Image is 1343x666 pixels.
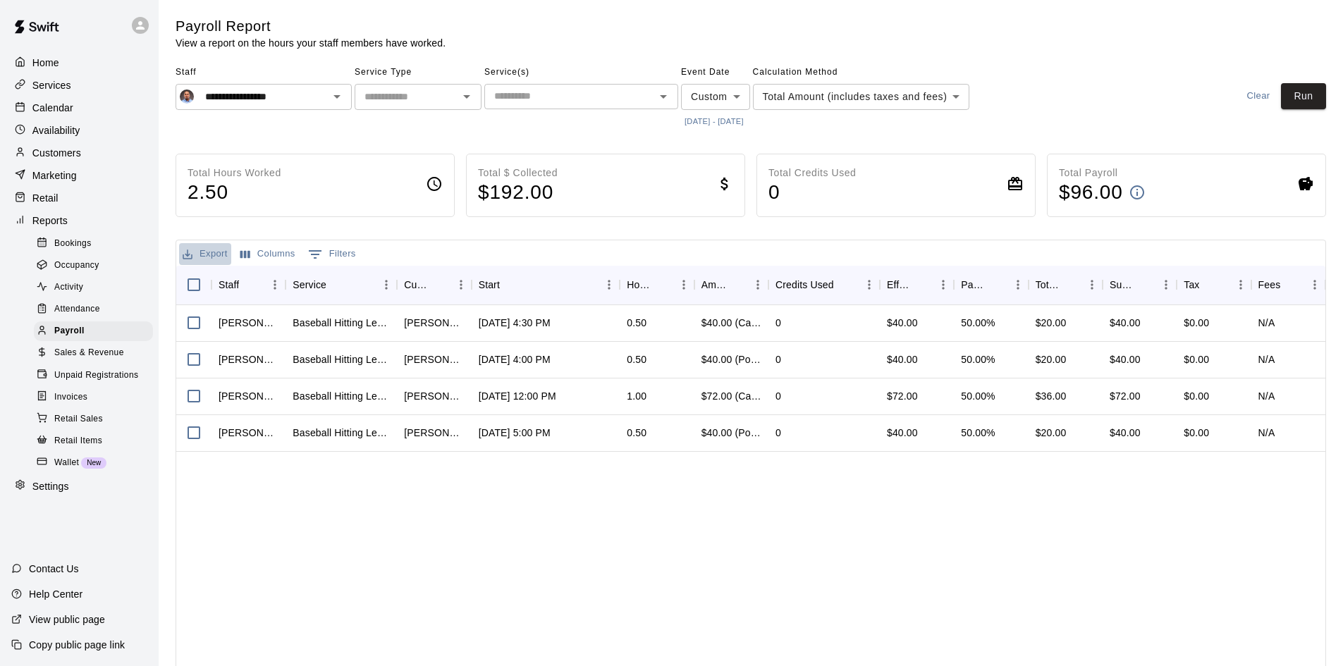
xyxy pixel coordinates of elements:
a: WalletNew [34,452,159,474]
span: Sales & Revenue [54,346,124,360]
span: Staff [176,61,352,84]
a: Home [11,52,147,73]
div: Baseball Hitting Lesson 30 Min [293,316,390,330]
span: Unpaid Registrations [54,369,138,383]
button: Menu [1081,274,1103,295]
button: Menu [1230,274,1251,295]
h4: 0 [768,180,856,205]
div: Customer [397,265,471,304]
span: Invoices [54,390,87,405]
div: Invoices [34,388,153,407]
div: Staff [211,265,286,304]
div: $20.00 [1036,426,1067,440]
div: N/A [1258,426,1275,440]
div: Marketing [11,165,147,186]
div: 50.00% [961,426,995,440]
h4: 2.50 [188,180,281,205]
div: Fees [1251,265,1325,304]
div: Retail Sales [34,409,153,429]
div: 50.00% [961,316,995,330]
div: Subtotal [1110,265,1136,304]
div: WalletNew [34,453,153,473]
a: Activity [34,277,159,299]
div: Amount Paid [694,265,768,304]
a: Retail Items [34,430,159,452]
p: Availability [32,123,80,137]
a: Unpaid Registrations [34,364,159,386]
div: Payroll [34,321,153,341]
div: $0.00 [1184,389,1209,403]
div: Oct 5, 2025, 12:00 PM [479,389,556,403]
div: Services [11,75,147,96]
span: Service(s) [484,61,678,84]
div: $0.00 [1184,426,1209,440]
div: Attendance [34,300,153,319]
div: Oct 1, 2025, 5:00 PM [479,426,551,440]
div: Baseball Hitting Lesson 1 Hour [293,389,390,403]
button: Export [179,243,231,265]
div: 0.50 [627,316,646,330]
button: Menu [264,274,286,295]
span: Occupancy [54,259,99,273]
div: 50.00% [961,352,995,366]
div: Baseball Hitting Lesson 30 Min [293,352,390,366]
div: Total Pay [1029,265,1103,304]
div: Birgilito Santana [219,316,278,330]
div: Subtotal [1103,265,1177,304]
p: Services [32,78,71,92]
div: Total Amount (includes taxes and fees) [753,84,970,110]
div: $40.00 (Cash) [701,316,761,330]
div: Total Pay [1036,265,1062,304]
button: Sort [1200,275,1220,295]
span: Attendance [54,302,100,316]
span: Service Type [355,61,482,84]
a: Calendar [11,97,147,118]
a: Retail [11,187,147,209]
div: 0.50 [627,426,646,440]
span: Event Date [681,61,750,84]
p: Total Credits Used [768,166,856,180]
button: Open [457,87,477,106]
div: Credits Used [775,265,834,304]
button: Menu [1155,274,1177,295]
button: Menu [859,274,880,295]
div: N/A [1258,389,1275,403]
div: Staff [219,265,239,304]
div: N/A [1258,352,1275,366]
div: $40.00 [1110,352,1141,366]
div: Birgilito Santana [219,426,278,440]
span: Bookings [54,237,92,251]
a: Customers [11,142,147,164]
div: Sales & Revenue [34,343,153,363]
div: Service [293,265,326,304]
p: Total Payroll [1059,166,1146,180]
button: Sort [431,275,450,295]
div: Susan Lamberg [404,426,464,440]
button: Menu [1007,274,1029,295]
span: Retail Items [54,434,102,448]
div: 1.00 [627,389,646,403]
p: Retail [32,191,59,205]
div: Bookings [34,234,153,254]
p: Contact Us [29,562,79,576]
a: Availability [11,120,147,141]
button: Sort [1136,275,1155,295]
div: 0.50 [627,352,646,366]
div: Settings [11,476,147,497]
div: $40.00 (Pos_swift) [701,426,761,440]
div: $40.00 (Pos_swift) [701,352,761,366]
button: Menu [1304,274,1325,295]
button: Clear [1236,83,1281,109]
button: Run [1281,83,1326,109]
div: Custom [681,84,750,110]
div: $72.00 [880,378,954,415]
button: Menu [933,274,954,295]
div: Credits Used [768,265,880,304]
button: Sort [1280,275,1300,295]
p: Total Hours Worked [188,166,281,180]
button: Sort [1062,275,1081,295]
div: Birgilito Santana [219,352,278,366]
